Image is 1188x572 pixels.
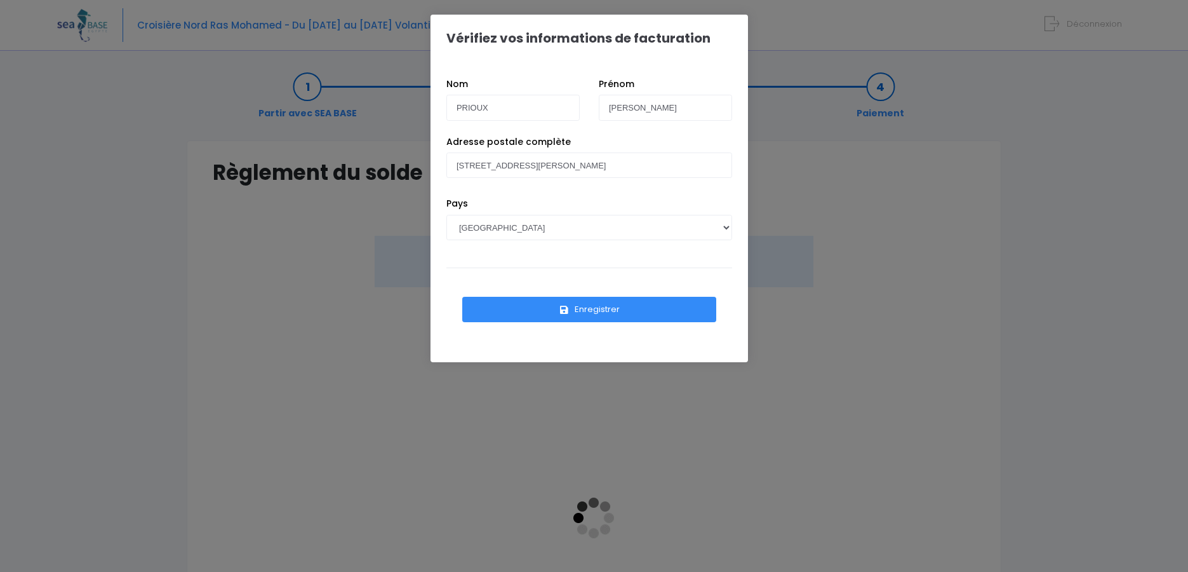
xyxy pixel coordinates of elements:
h1: Vérifiez vos informations de facturation [446,31,711,46]
label: Prénom [599,78,634,91]
label: Nom [446,78,468,91]
label: Adresse postale complète [446,135,571,149]
label: Pays [446,197,468,210]
button: Enregistrer [462,297,716,322]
